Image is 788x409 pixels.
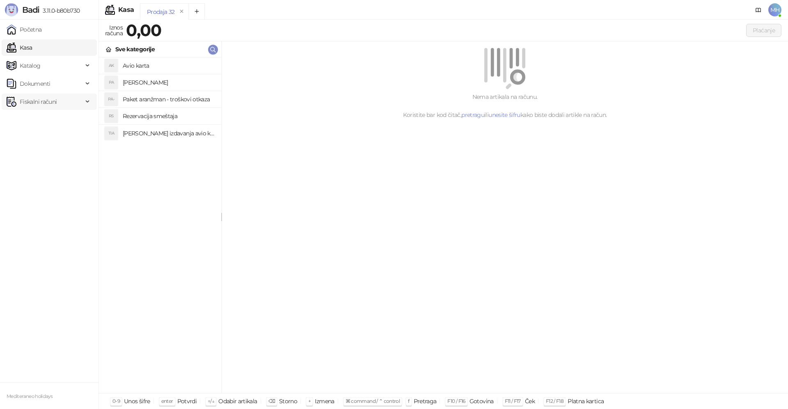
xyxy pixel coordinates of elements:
h4: Avio karta [123,59,215,72]
span: f [408,398,409,404]
span: ↑/↓ [208,398,214,404]
span: 0-9 [112,398,120,404]
div: Platna kartica [568,396,604,407]
div: Prodaja 32 [147,7,175,16]
div: Unos šifre [124,396,150,407]
h4: [PERSON_NAME] [123,76,215,89]
span: F11 / F17 [505,398,521,404]
a: Početna [7,21,42,38]
button: remove [176,8,187,15]
div: Gotovina [470,396,494,407]
div: Kasa [118,7,134,13]
a: Kasa [7,39,32,56]
span: F10 / F16 [447,398,465,404]
h4: Paket aranžman - troškovi otkaza [123,93,215,106]
span: Dokumenti [20,75,50,92]
span: ⌫ [268,398,275,404]
img: Logo [5,3,18,16]
div: Iznos računa [103,22,124,39]
div: Ček [525,396,535,407]
a: pretragu [461,111,484,119]
h4: Rezervacija smeštaja [123,110,215,123]
div: Potvrdi [177,396,197,407]
div: Odabir artikala [218,396,257,407]
span: + [308,398,311,404]
div: Storno [279,396,297,407]
div: Sve kategorije [115,45,155,54]
strong: 0,00 [126,20,161,40]
h4: [PERSON_NAME] izdavanja avio karta [123,127,215,140]
span: Fiskalni računi [20,94,57,110]
div: Pretraga [414,396,437,407]
small: Mediteraneo holidays [7,393,53,399]
span: Katalog [20,57,41,74]
a: Dokumentacija [752,3,765,16]
button: Plaćanje [746,24,781,37]
span: Badi [22,5,39,15]
div: grid [99,57,221,393]
span: enter [161,398,173,404]
div: Izmena [315,396,334,407]
span: F12 / F18 [546,398,564,404]
div: RS [105,110,118,123]
div: AK [105,59,118,72]
a: unesite šifru [488,111,520,119]
div: Nema artikala na računu. Koristite bar kod čitač, ili kako biste dodali artikle na račun. [231,92,778,119]
span: 3.11.0-b80b730 [39,7,80,14]
div: PA- [105,93,118,106]
div: TIA [105,127,118,140]
button: Add tab [188,3,205,20]
span: MH [768,3,781,16]
div: PA [105,76,118,89]
span: ⌘ command / ⌃ control [346,398,400,404]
